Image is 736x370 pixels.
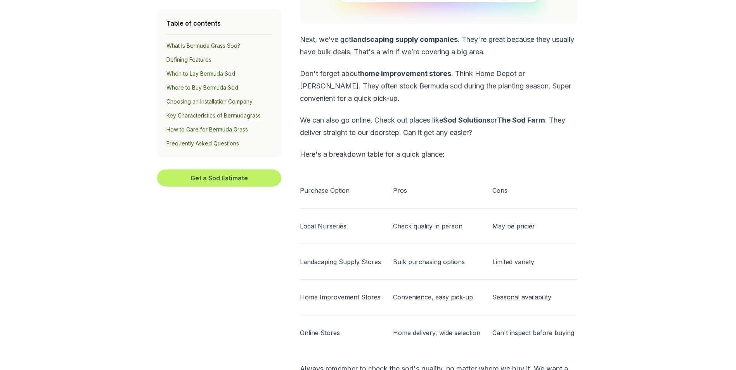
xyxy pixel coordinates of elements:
b: Sod Solutions [443,116,490,124]
b: home improvement stores [360,69,451,78]
a: Choosing an Installation Company [166,98,253,105]
p: Seasonal availability [492,292,577,302]
p: May be pricier [492,221,577,231]
p: Online Stores [300,328,384,337]
b: The Sod Farm [497,116,545,124]
p: Local Nurseries [300,221,384,231]
p: Landscaping Supply Stores [300,257,384,266]
p: We can also go online. Check out places like or . They deliver straight to our doorstep. Can it g... [300,114,577,139]
a: When to Lay Bermuda Sod [166,70,235,77]
p: Bulk purchasing options [393,257,483,266]
p: Convenience, easy pick-up [393,292,483,302]
p: Home delivery, wide selection [393,328,483,337]
a: How to Care for Bermuda Grass [166,126,248,133]
p: Home Improvement Stores [300,292,384,302]
a: What Is Bermuda Grass Sod? [166,42,240,49]
h4: Table of contents [166,19,272,28]
b: landscaping supply companies [351,35,458,43]
p: Cons [492,186,577,195]
a: Frequently Asked Questions [166,140,239,147]
a: Where to Buy Bermuda Sod [166,84,238,91]
p: Can't inspect before buying [492,328,577,337]
p: Check quality in person [393,221,483,231]
p: Pros [393,186,483,195]
a: Key Characteristics of Bermudagrass [166,112,261,119]
p: Don't forget about . Think Home Depot or [PERSON_NAME]. They often stock Bermuda sod during the p... [300,67,577,105]
a: Defining Features [166,56,211,63]
button: Get a Sod Estimate [157,169,281,187]
p: Limited variety [492,257,577,266]
p: Here's a breakdown table for a quick glance: [300,148,577,161]
p: Purchase Option [300,186,384,195]
p: Next, we’ve got . They're great because they usually have bulk deals. That's a win if we’re cover... [300,33,577,58]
